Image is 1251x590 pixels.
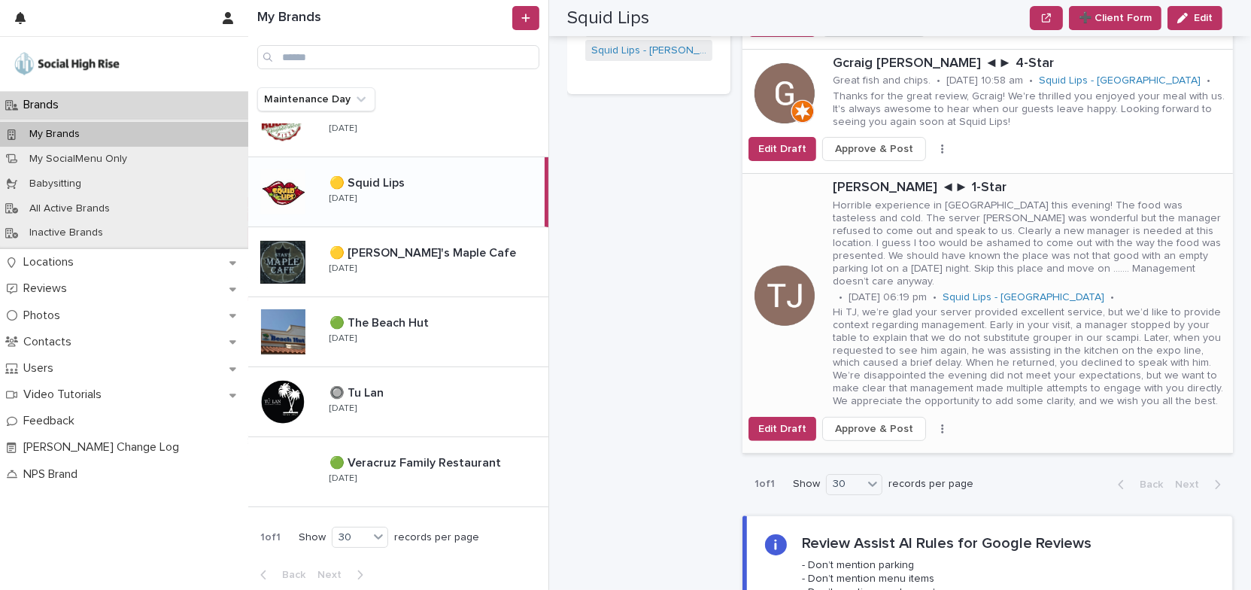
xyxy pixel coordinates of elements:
[1106,478,1169,491] button: Back
[835,421,913,436] span: Approve & Post
[822,137,926,161] button: Approve & Post
[833,199,1227,288] p: Horrible experience in [GEOGRAPHIC_DATA] this evening! The food was tasteless and cold. The serve...
[248,227,548,297] a: 🟡 [PERSON_NAME]'s Maple Cafe🟡 [PERSON_NAME]'s Maple Cafe [DATE]
[1029,75,1033,87] p: •
[742,50,1233,175] a: Gcraig [PERSON_NAME] ◄► 4-StarGreat fish and chips.•[DATE] 10:58 am•Squid Lips - [GEOGRAPHIC_DATA...
[17,98,71,112] p: Brands
[17,227,115,239] p: Inactive Brands
[793,478,820,491] p: Show
[332,530,369,546] div: 30
[329,123,357,134] p: [DATE]
[1175,479,1208,490] span: Next
[329,333,357,344] p: [DATE]
[248,367,548,437] a: 🔘 Tu Lan🔘 Tu Lan [DATE]
[1069,6,1161,30] button: ➕ Client Form
[17,178,93,190] p: Babysitting
[317,570,351,580] span: Next
[937,75,940,87] p: •
[248,519,293,556] p: 1 of 1
[329,193,357,204] p: [DATE]
[311,568,375,582] button: Next
[1194,13,1213,23] span: Edit
[833,180,1227,196] p: [PERSON_NAME] ◄► 1-Star
[329,403,357,414] p: [DATE]
[257,45,539,69] input: Search
[946,75,1023,87] p: [DATE] 10:58 am
[248,157,548,227] a: 🟡 Squid Lips🟡 Squid Lips [DATE]
[833,90,1227,128] p: Thanks for the great review, Gcraig! We're thrilled you enjoyed your meal with us. It's always aw...
[748,137,816,161] button: Edit Draft
[742,174,1233,453] a: [PERSON_NAME] ◄► 1-StarHorrible experience in [GEOGRAPHIC_DATA] this evening! The food was tastel...
[17,202,122,215] p: All Active Brands
[1110,291,1114,304] p: •
[17,335,84,349] p: Contacts
[17,388,114,402] p: Video Tutorials
[17,467,90,482] p: NPS Brand
[329,383,387,400] p: 🔘 Tu Lan
[17,128,92,141] p: My Brands
[822,417,926,441] button: Approve & Post
[833,56,1227,72] p: Gcraig [PERSON_NAME] ◄► 4-Star
[591,43,706,59] a: Squid Lips - [PERSON_NAME]
[943,291,1104,304] a: Squid Lips - [GEOGRAPHIC_DATA]
[742,466,787,503] p: 1 of 1
[17,281,79,296] p: Reviews
[833,306,1227,407] p: Hi TJ, we’re glad your server provided excellent service, but we’d like to provide context regard...
[329,313,432,330] p: 🟢 The Beach Hut
[17,153,139,166] p: My SocialMenu Only
[933,291,937,304] p: •
[1207,75,1210,87] p: •
[248,297,548,367] a: 🟢 The Beach Hut🟢 The Beach Hut [DATE]
[833,75,931,87] p: Great fish and chips.
[17,309,72,323] p: Photos
[1167,6,1222,30] button: Edit
[17,255,86,269] p: Locations
[329,243,519,260] p: 🟡 [PERSON_NAME]'s Maple Cafe
[329,473,357,484] p: [DATE]
[567,8,649,29] h2: Squid Lips
[839,291,843,304] p: •
[1131,479,1163,490] span: Back
[758,421,806,436] span: Edit Draft
[17,361,65,376] p: Users
[299,531,326,544] p: Show
[257,87,375,111] button: Maintenance Day
[1039,75,1201,87] a: Squid Lips - [GEOGRAPHIC_DATA]
[827,476,863,492] div: 30
[1079,11,1152,26] span: ➕ Client Form
[849,291,927,304] p: [DATE] 06:19 pm
[248,568,311,582] button: Back
[888,478,973,491] p: records per page
[12,49,122,79] img: o5DnuTxEQV6sW9jFYBBf
[758,141,806,157] span: Edit Draft
[802,534,1092,552] h2: Review Assist AI Rules for Google Reviews
[394,531,479,544] p: records per page
[329,453,504,470] p: 🟢 Veracruz Family Restaurant
[273,570,305,580] span: Back
[1169,478,1233,491] button: Next
[257,10,509,26] h1: My Brands
[17,440,191,455] p: [PERSON_NAME] Change Log
[748,417,816,441] button: Edit Draft
[248,437,548,507] a: 🟢 Veracruz Family Restaurant🟢 Veracruz Family Restaurant [DATE]
[17,414,87,428] p: Feedback
[329,173,408,190] p: 🟡 Squid Lips
[329,263,357,274] p: [DATE]
[835,141,913,157] span: Approve & Post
